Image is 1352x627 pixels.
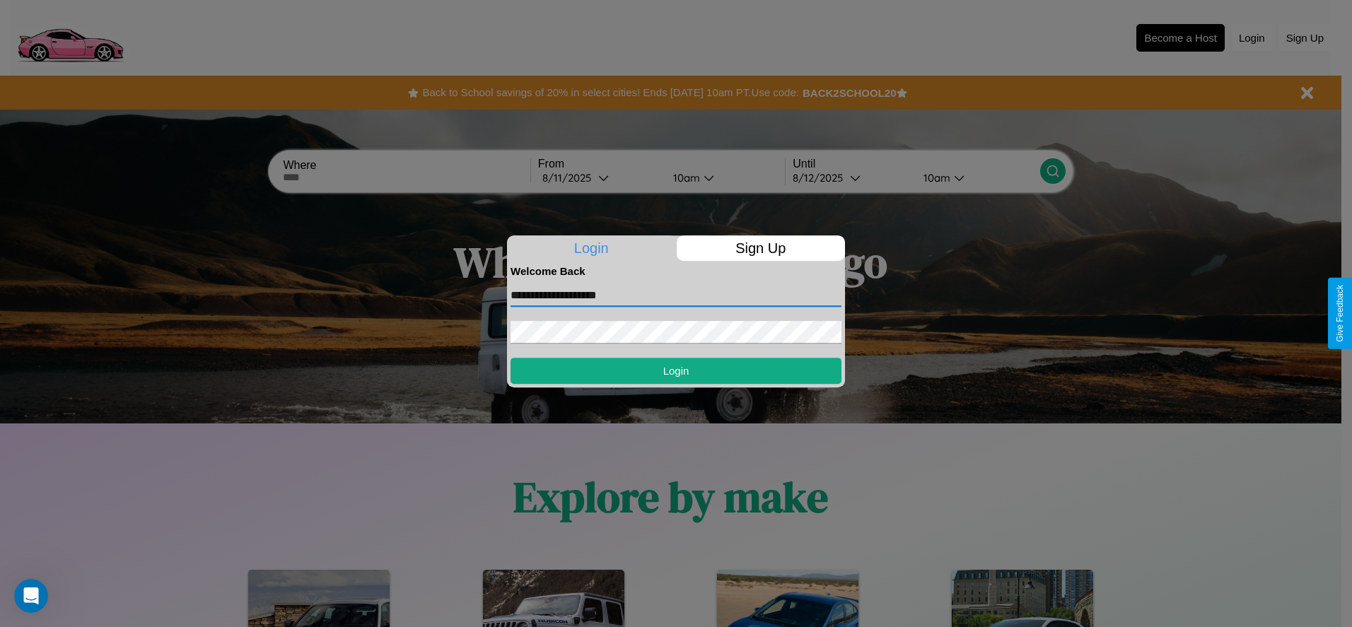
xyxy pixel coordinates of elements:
[511,358,841,384] button: Login
[677,235,846,261] p: Sign Up
[14,579,48,613] iframe: Intercom live chat
[1335,285,1345,342] div: Give Feedback
[507,235,676,261] p: Login
[511,265,841,277] h4: Welcome Back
